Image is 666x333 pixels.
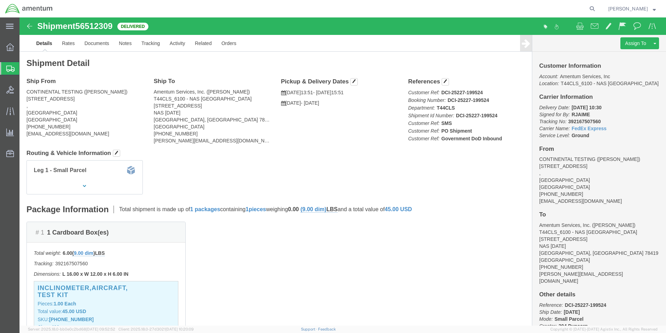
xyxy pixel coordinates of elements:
[118,327,194,331] span: Client: 2025.18.0-27d3021
[550,326,658,332] span: Copyright © [DATE]-[DATE] Agistix Inc., All Rights Reserved
[165,327,194,331] span: [DATE] 10:20:09
[608,5,656,13] button: [PERSON_NAME]
[28,327,115,331] span: Server: 2025.18.0-bb0e0c2bd68
[301,327,318,331] a: Support
[608,5,648,13] span: Joel Salinas
[5,3,53,14] img: logo
[20,17,666,326] iframe: FS Legacy Container
[318,327,336,331] a: Feedback
[86,327,115,331] span: [DATE] 09:52:52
